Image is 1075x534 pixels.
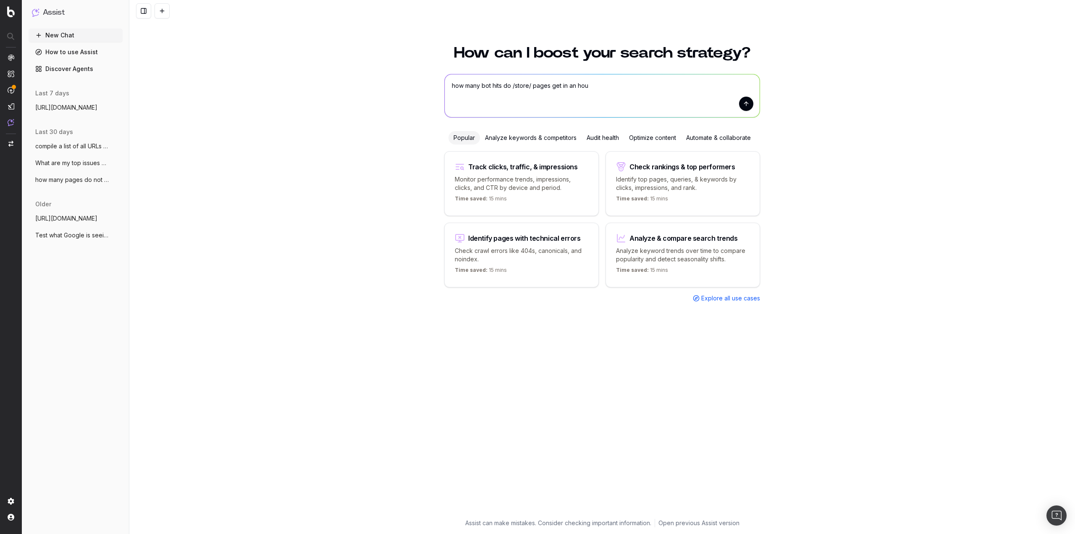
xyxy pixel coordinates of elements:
span: [URL][DOMAIN_NAME] [35,214,97,223]
span: compile a list of all URLs containing /p [35,142,109,150]
p: Monitor performance trends, impressions, clicks, and CTR by device and period. [455,175,588,192]
div: Check rankings & top performers [629,163,735,170]
button: Assist [32,7,119,18]
p: 15 mins [616,267,668,277]
h1: How can I boost your search strategy? [444,45,760,61]
button: how many pages do not have rating/review [29,173,123,187]
div: Analyze keywords & competitors [480,131,582,145]
button: Test what Google is seeing on [URL] [29,229,123,242]
div: Optimize content [624,131,681,145]
img: Studio [8,103,14,110]
img: Setting [8,498,14,505]
a: Open previous Assist version [658,519,739,527]
div: Open Intercom Messenger [1046,505,1067,526]
button: New Chat [29,29,123,42]
div: Popular [448,131,480,145]
img: Assist [8,119,14,126]
a: How to use Assist [29,45,123,59]
a: Explore all use cases [693,294,760,303]
p: 15 mins [455,195,507,205]
span: Explore all use cases [701,294,760,303]
span: What are my top issues concerning [35,159,109,167]
p: Identify top pages, queries, & keywords by clicks, impressions, and rank. [616,175,750,192]
button: [URL][DOMAIN_NAME] [29,101,123,114]
p: Assist can make mistakes. Consider checking important information. [465,519,651,527]
button: What are my top issues concerning [29,156,123,170]
div: Identify pages with technical errors [468,235,581,242]
p: Analyze keyword trends over time to compare popularity and detect seasonality shifts. [616,247,750,263]
span: older [35,200,51,208]
img: Analytics [8,54,14,61]
div: Analyze & compare search trends [629,235,738,242]
img: My account [8,514,14,521]
span: how many pages do not have rating/review [35,176,109,184]
img: Intelligence [8,70,14,77]
h1: Assist [43,7,65,18]
span: last 7 days [35,89,69,97]
p: 15 mins [616,195,668,205]
img: Switch project [8,141,13,147]
span: Time saved: [616,195,649,202]
span: [URL][DOMAIN_NAME] [35,103,97,112]
img: Activation [8,87,14,94]
span: Time saved: [455,195,488,202]
span: Test what Google is seeing on [URL] [35,231,109,239]
div: Audit health [582,131,624,145]
p: 15 mins [455,267,507,277]
span: Time saved: [455,267,488,273]
p: Check crawl errors like 404s, canonicals, and noindex. [455,247,588,263]
span: last 30 days [35,128,73,136]
span: Time saved: [616,267,649,273]
div: Automate & collaborate [681,131,756,145]
button: [URL][DOMAIN_NAME] [29,212,123,225]
button: compile a list of all URLs containing /p [29,139,123,153]
a: Discover Agents [29,62,123,76]
textarea: how many bot hits do /store/ pages get in an ho [445,74,760,117]
div: Track clicks, traffic, & impressions [468,163,578,170]
img: Assist [32,8,39,16]
img: Botify logo [7,6,15,17]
